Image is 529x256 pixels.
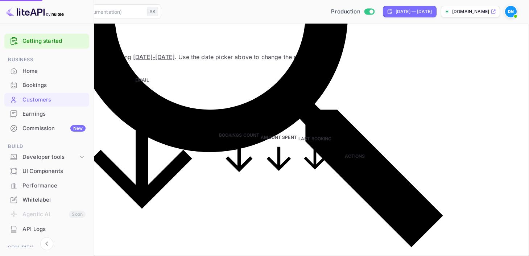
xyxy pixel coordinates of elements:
[219,132,260,180] span: Bookings Count
[4,179,89,192] a: Performance
[4,93,89,107] div: Customers
[40,237,53,250] button: Collapse navigation
[396,8,432,15] div: [DATE] — [DATE]
[22,110,86,118] div: Earnings
[331,8,360,16] span: Production
[4,193,89,207] div: Whitelabel
[4,64,89,78] a: Home
[22,182,86,190] div: Performance
[70,125,86,132] div: New
[22,81,86,90] div: Bookings
[505,6,517,17] img: Dominic Newboult
[4,222,89,236] a: API Logs
[4,143,89,150] span: Build
[22,196,86,204] div: Whitelabel
[67,77,217,235] span: Email
[261,135,297,178] span: Amount Spent
[4,151,89,164] div: Developer tools
[4,193,89,206] a: Whitelabel
[332,77,384,236] th: Actions
[4,93,89,106] a: Customers
[4,222,89,236] div: API Logs
[4,34,89,49] div: Getting started
[22,96,86,104] div: Customers
[298,136,332,177] span: Last Booking
[4,107,89,120] a: Earnings
[4,121,89,135] a: CommissionNew
[22,153,78,161] div: Developer tools
[328,8,377,16] div: Switch to Sandbox mode
[22,37,86,45] a: Getting started
[4,164,89,178] a: UI Components
[22,124,86,133] div: Commission
[147,7,158,16] div: ⌘K
[4,244,89,252] span: Security
[22,67,86,75] div: Home
[22,167,86,176] div: UI Components
[4,56,89,64] span: Business
[6,6,64,17] img: LiteAPI logo
[452,8,489,15] p: [DOMAIN_NAME]
[4,107,89,121] div: Earnings
[4,179,89,193] div: Performance
[4,78,89,92] a: Bookings
[22,225,86,234] div: API Logs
